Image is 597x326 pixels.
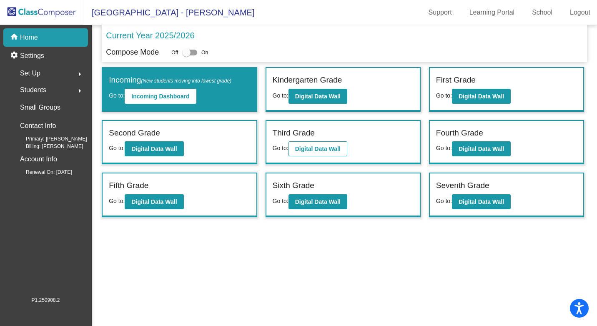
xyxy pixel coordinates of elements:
button: Digital Data Wall [288,89,347,104]
p: Compose Mode [106,47,159,58]
button: Incoming Dashboard [125,89,196,104]
b: Digital Data Wall [131,145,177,152]
button: Digital Data Wall [288,141,347,156]
button: Digital Data Wall [452,89,511,104]
mat-icon: home [10,33,20,43]
label: Seventh Grade [436,180,489,192]
span: Go to: [436,92,452,99]
span: Primary: [PERSON_NAME] [13,135,87,143]
span: Go to: [109,145,125,151]
b: Digital Data Wall [459,198,504,205]
span: Go to: [273,145,288,151]
span: Students [20,84,46,96]
label: Fourth Grade [436,127,483,139]
b: Digital Data Wall [295,145,341,152]
span: Renewal On: [DATE] [13,168,72,176]
span: Go to: [436,145,452,151]
b: Digital Data Wall [295,198,341,205]
b: Digital Data Wall [295,93,341,100]
button: Digital Data Wall [452,194,511,209]
span: [GEOGRAPHIC_DATA] - [PERSON_NAME] [83,6,254,19]
button: Digital Data Wall [125,141,183,156]
span: Go to: [109,198,125,204]
p: Home [20,33,38,43]
span: (New students moving into lowest grade) [141,78,231,84]
mat-icon: arrow_right [75,69,85,79]
button: Digital Data Wall [125,194,183,209]
span: Off [171,49,178,56]
button: Digital Data Wall [288,194,347,209]
label: Fifth Grade [109,180,148,192]
p: Small Groups [20,102,60,113]
a: Logout [563,6,597,19]
a: Support [422,6,459,19]
label: Kindergarten Grade [273,74,342,86]
p: Settings [20,51,44,61]
label: Third Grade [273,127,315,139]
b: Digital Data Wall [459,93,504,100]
label: Incoming [109,74,231,86]
span: Go to: [273,198,288,204]
span: On [201,49,208,56]
mat-icon: settings [10,51,20,61]
label: First Grade [436,74,476,86]
span: Go to: [273,92,288,99]
a: Learning Portal [463,6,522,19]
span: Go to: [436,198,452,204]
label: Sixth Grade [273,180,314,192]
label: Second Grade [109,127,160,139]
p: Account Info [20,153,57,165]
b: Incoming Dashboard [131,93,189,100]
span: Billing: [PERSON_NAME] [13,143,83,150]
button: Digital Data Wall [452,141,511,156]
p: Contact Info [20,120,56,132]
a: School [525,6,559,19]
span: Set Up [20,68,40,79]
b: Digital Data Wall [459,145,504,152]
span: Go to: [109,92,125,99]
p: Current Year 2025/2026 [106,29,194,42]
mat-icon: arrow_right [75,86,85,96]
b: Digital Data Wall [131,198,177,205]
